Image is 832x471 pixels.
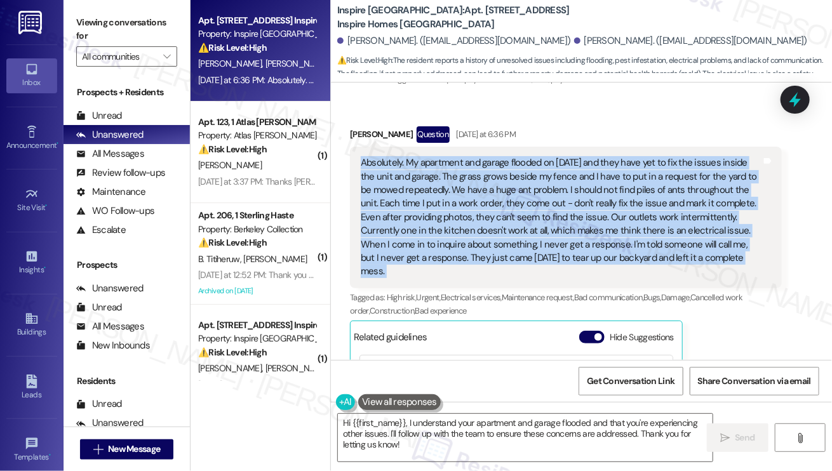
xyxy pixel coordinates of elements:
button: Share Conversation via email [690,367,819,395]
strong: ⚠️ Risk Level: High [337,55,392,65]
div: Apt. [STREET_ADDRESS] Inspire Homes [GEOGRAPHIC_DATA] [198,14,316,27]
span: Electrical services , [441,292,502,303]
strong: ⚠️ Risk Level: High [198,237,267,248]
button: New Message [80,439,174,460]
div: [PERSON_NAME]. ([EMAIL_ADDRESS][DOMAIN_NAME]) [574,34,808,48]
a: Buildings [6,308,57,342]
span: Maintenance request , [502,292,574,303]
div: All Messages [76,147,144,161]
div: Unanswered [76,128,144,142]
i:  [93,444,103,454]
div: [DATE] at 6:36 PM [453,128,516,141]
span: Urgent , [416,292,440,303]
i:  [720,433,730,443]
div: [PERSON_NAME]. ([EMAIL_ADDRESS][DOMAIN_NAME]) [337,34,571,48]
span: Bad communication , [574,292,643,303]
textarea: Hi {{first_name}}, I understand your apartment and garage flooded and that you're experiencing ot... [338,414,713,461]
img: ResiDesk Logo [18,11,44,34]
div: Review follow-ups [76,166,165,180]
div: Unanswered [76,416,144,430]
div: Escalate [76,223,126,237]
strong: ⚠️ Risk Level: High [198,347,267,358]
div: Apt. [STREET_ADDRESS] Inspire Homes [GEOGRAPHIC_DATA] [198,319,316,332]
div: Related guidelines [354,331,427,349]
a: Site Visit • [6,183,57,218]
div: Property: Inspire [GEOGRAPHIC_DATA] [198,27,316,41]
div: WO Follow-ups [76,204,154,218]
div: Apt. 123, 1 Atlas [PERSON_NAME] [198,116,316,129]
div: Archived on [DATE] [197,283,317,299]
i:  [163,51,170,62]
a: Inbox [6,58,57,93]
button: Send [707,423,768,452]
div: Prospects [64,258,190,272]
span: Delinquent payment reminders , [427,74,533,84]
span: • [44,263,46,272]
span: : The resident reports a history of unresolved issues including flooding, pest infestation, elect... [337,54,832,109]
div: Apt. 206, 1 Sterling Haste [198,209,316,222]
span: Get Conversation Link [587,375,674,388]
label: Hide Suggestions [610,331,674,344]
div: Unread [76,301,122,314]
strong: ⚠️ Risk Level: High [198,143,267,155]
span: Send [735,431,755,444]
div: Property: Berkeley Collection [198,223,316,236]
span: Construction , [370,305,415,316]
b: Inspire [GEOGRAPHIC_DATA]: Apt. [STREET_ADDRESS] Inspire Homes [GEOGRAPHIC_DATA] [337,4,591,31]
div: Prospects + Residents [64,86,190,99]
span: New Message [108,442,160,456]
div: Absolutely. My apartment and garage flooded on [DATE] and they have yet to fix the issues inside ... [361,156,762,279]
span: [PERSON_NAME] [243,253,307,265]
div: [PERSON_NAME] [350,126,782,147]
div: Property: Atlas [PERSON_NAME] [198,129,316,142]
div: Question [417,126,450,142]
span: [PERSON_NAME] [265,362,329,374]
span: • [57,139,58,148]
span: Rent/payments [533,74,586,84]
div: [DATE] at 3:37 PM: Thanks [PERSON_NAME], I'm trying to figure the portal out. I also have a 500$ ... [198,176,825,187]
div: Residents [64,375,190,388]
div: All Messages [76,320,144,333]
span: [PERSON_NAME] [198,362,265,374]
span: Bad experience [415,305,467,316]
div: New Inbounds [76,339,150,352]
i:  [795,433,805,443]
div: [DATE] at 12:52 PM: Thank you [PERSON_NAME]! Please let me know if I should still pay my half of ... [198,269,778,281]
div: Maintenance [76,185,146,199]
span: High risk , [387,292,417,303]
span: B. Titiheruw [198,253,243,265]
a: Templates • [6,433,57,467]
span: Share Conversation via email [698,375,811,388]
div: Unanswered [76,282,144,295]
span: [PERSON_NAME] [265,58,329,69]
span: [PERSON_NAME] [198,58,265,69]
a: Leads [6,371,57,405]
span: [PERSON_NAME] [198,159,262,171]
span: Bugs , [643,292,661,303]
label: Viewing conversations for [76,13,177,46]
div: Property: Inspire [GEOGRAPHIC_DATA] [198,332,316,345]
span: • [46,201,48,210]
a: Insights • [6,246,57,280]
div: Unread [76,397,122,411]
div: Tagged as: [350,288,782,321]
button: Get Conversation Link [579,367,683,395]
span: Damage , [661,292,690,303]
span: • [49,451,51,460]
input: All communities [82,46,157,67]
div: Unread [76,109,122,123]
strong: ⚠️ Risk Level: High [198,42,267,53]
